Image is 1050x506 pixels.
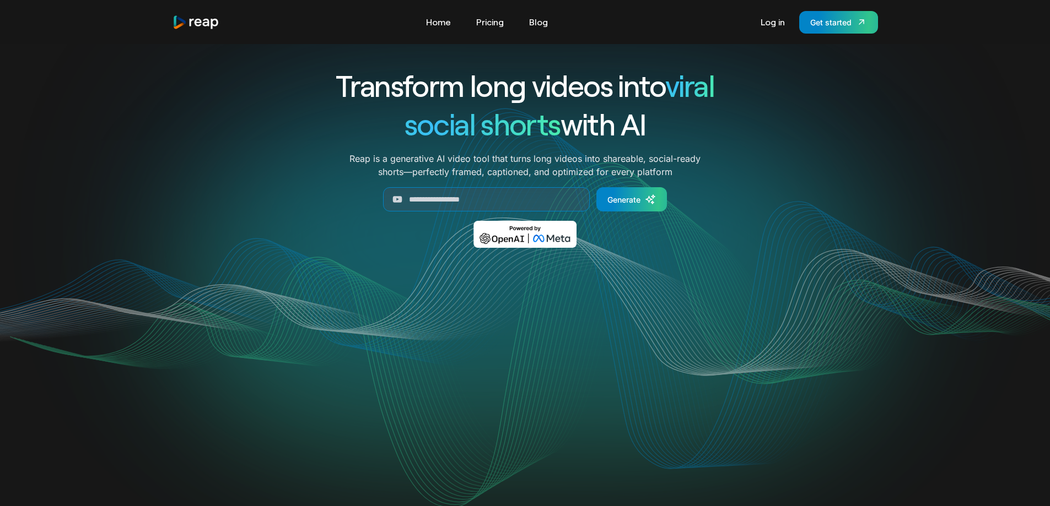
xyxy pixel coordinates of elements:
[421,13,456,31] a: Home
[810,17,852,28] div: Get started
[349,152,701,178] p: Reap is a generative AI video tool that turns long videos into shareable, social-ready shorts—per...
[296,187,755,211] form: Generate Form
[405,106,561,142] span: social shorts
[607,194,640,205] div: Generate
[596,187,667,211] a: Generate
[473,221,577,248] img: Powered by OpenAI & Meta
[524,13,553,31] a: Blog
[471,13,509,31] a: Pricing
[755,13,790,31] a: Log in
[173,15,220,30] a: home
[665,67,714,103] span: viral
[303,264,747,486] video: Your browser does not support the video tag.
[296,66,755,105] h1: Transform long videos into
[799,11,878,34] a: Get started
[296,105,755,143] h1: with AI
